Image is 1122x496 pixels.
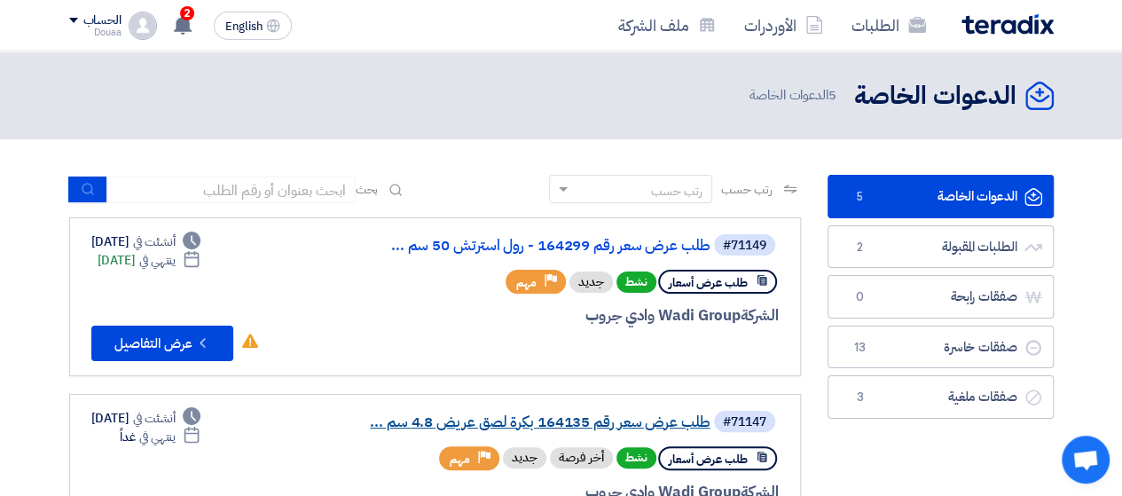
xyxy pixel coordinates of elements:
span: 5 [828,85,836,105]
div: [DATE] [98,251,201,270]
span: مهم [450,451,470,468]
div: أخر فرصة [550,447,613,468]
img: Teradix logo [961,14,1054,35]
button: English [214,12,292,40]
span: الشركة [741,304,779,327]
span: رتب حسب [721,180,772,199]
div: [DATE] [91,232,201,251]
div: #71147 [723,416,766,429]
button: عرض التفاصيل [91,326,233,361]
span: 2 [850,239,871,256]
span: 3 [850,389,871,406]
a: طلب عرض سعر رقم 164135 بكرة لصق عريض 4.8 سم ... [356,414,710,430]
span: نشط [616,272,656,293]
div: الحساب [83,13,122,28]
a: صفقات رابحة0 [828,275,1054,319]
div: جديد [503,447,546,468]
span: ينتهي في [139,251,176,270]
span: 5 [850,188,871,206]
a: الطلبات المقبولة2 [828,225,1054,269]
input: ابحث بعنوان أو رقم الطلب [107,177,356,203]
a: الأوردرات [730,4,837,46]
div: رتب حسب [651,182,702,201]
h2: الدعوات الخاصة [854,79,1016,114]
span: ينتهي في [139,428,176,446]
div: [DATE] [91,409,201,428]
span: أنشئت في [133,232,176,251]
span: نشط [616,447,656,468]
a: Open chat [1062,436,1110,484]
span: 13 [850,339,871,357]
span: أنشئت في [133,409,176,428]
a: صفقات ملغية3 [828,375,1054,419]
a: صفقات خاسرة13 [828,326,1054,369]
div: #71149 [723,240,766,252]
span: 2 [180,6,194,20]
div: جديد [569,272,613,293]
div: Wadi Group وادي جروب [352,304,779,327]
span: طلب عرض أسعار [669,451,748,468]
div: غداً [120,428,200,446]
a: الدعوات الخاصة5 [828,175,1054,218]
span: طلب عرض أسعار [669,274,748,291]
img: profile_test.png [129,12,157,40]
span: الدعوات الخاصة [749,85,840,106]
a: طلب عرض سعر رقم 164299 - رول استرتش 50 سم ... [356,238,710,254]
span: English [225,20,263,33]
div: Douaa [69,28,122,37]
span: 0 [850,288,871,306]
span: بحث [356,180,379,199]
a: ملف الشركة [604,4,730,46]
a: الطلبات [837,4,940,46]
span: مهم [516,274,537,291]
